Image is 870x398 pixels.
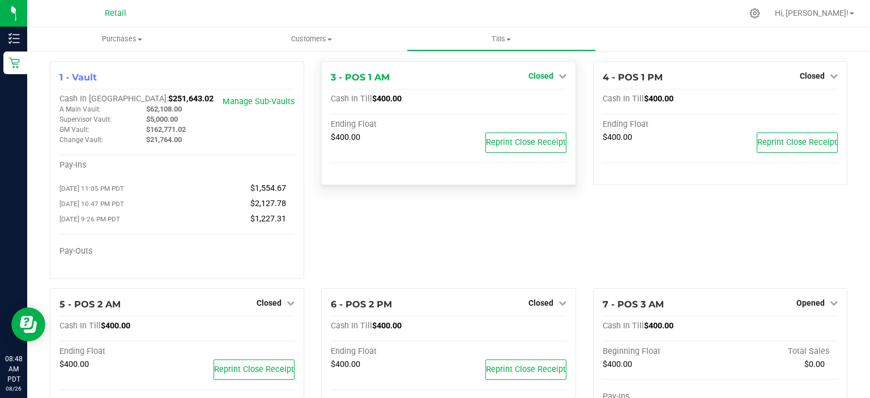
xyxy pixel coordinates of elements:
[27,27,217,51] a: Purchases
[528,298,553,307] span: Closed
[372,321,402,331] span: $400.00
[331,72,390,83] span: 3 - POS 1 AM
[407,27,596,51] a: Tills
[720,346,838,357] div: Total Sales
[146,125,186,134] span: $162,771.02
[5,384,22,393] p: 08/26
[603,360,632,369] span: $400.00
[250,199,286,208] span: $2,127.78
[146,105,182,113] span: $62,108.00
[217,27,407,51] a: Customers
[11,307,45,341] iframe: Resource center
[217,34,406,44] span: Customers
[59,346,177,357] div: Ending Float
[603,72,663,83] span: 4 - POS 1 PM
[59,185,124,192] span: [DATE] 11:05 PM PDT
[603,94,644,104] span: Cash In Till
[331,346,449,357] div: Ending Float
[59,200,124,208] span: [DATE] 10:47 PM PDT
[331,94,372,104] span: Cash In Till
[27,34,217,44] span: Purchases
[486,365,566,374] span: Reprint Close Receipt
[59,94,168,104] span: Cash In [GEOGRAPHIC_DATA]:
[59,136,103,144] span: Change Vault:
[59,360,89,369] span: $400.00
[603,299,664,310] span: 7 - POS 3 AM
[59,299,121,310] span: 5 - POS 2 AM
[168,94,214,104] span: $251,643.02
[250,183,286,193] span: $1,554.67
[257,298,282,307] span: Closed
[603,132,632,142] span: $400.00
[757,138,837,147] span: Reprint Close Receipt
[59,115,112,123] span: Supervisor Vault:
[331,119,449,130] div: Ending Float
[331,360,360,369] span: $400.00
[59,105,101,113] span: A Main Vault:
[214,360,295,380] button: Reprint Close Receipt
[8,33,20,44] inline-svg: Inventory
[59,72,97,83] span: 1 - Vault
[644,94,673,104] span: $400.00
[800,71,825,80] span: Closed
[214,365,294,374] span: Reprint Close Receipt
[644,321,673,331] span: $400.00
[331,321,372,331] span: Cash In Till
[486,138,566,147] span: Reprint Close Receipt
[101,321,130,331] span: $400.00
[796,298,825,307] span: Opened
[146,135,182,144] span: $21,764.00
[603,321,644,331] span: Cash In Till
[223,97,295,106] a: Manage Sub-Vaults
[775,8,848,18] span: Hi, [PERSON_NAME]!
[5,354,22,384] p: 08:48 AM PDT
[331,132,360,142] span: $400.00
[603,346,720,357] div: Beginning Float
[331,299,392,310] span: 6 - POS 2 PM
[757,132,838,153] button: Reprint Close Receipt
[485,132,566,153] button: Reprint Close Receipt
[59,126,89,134] span: GM Vault:
[59,246,177,256] div: Pay-Outs
[485,360,566,380] button: Reprint Close Receipt
[372,94,402,104] span: $400.00
[748,8,762,19] div: Manage settings
[59,321,101,331] span: Cash In Till
[407,34,596,44] span: Tills
[105,8,126,18] span: Retail
[250,214,286,224] span: $1,227.31
[528,71,553,80] span: Closed
[146,115,178,123] span: $5,000.00
[804,360,825,369] span: $0.00
[59,215,120,223] span: [DATE] 9:26 PM PDT
[603,119,720,130] div: Ending Float
[59,160,177,170] div: Pay-Ins
[8,57,20,69] inline-svg: Retail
